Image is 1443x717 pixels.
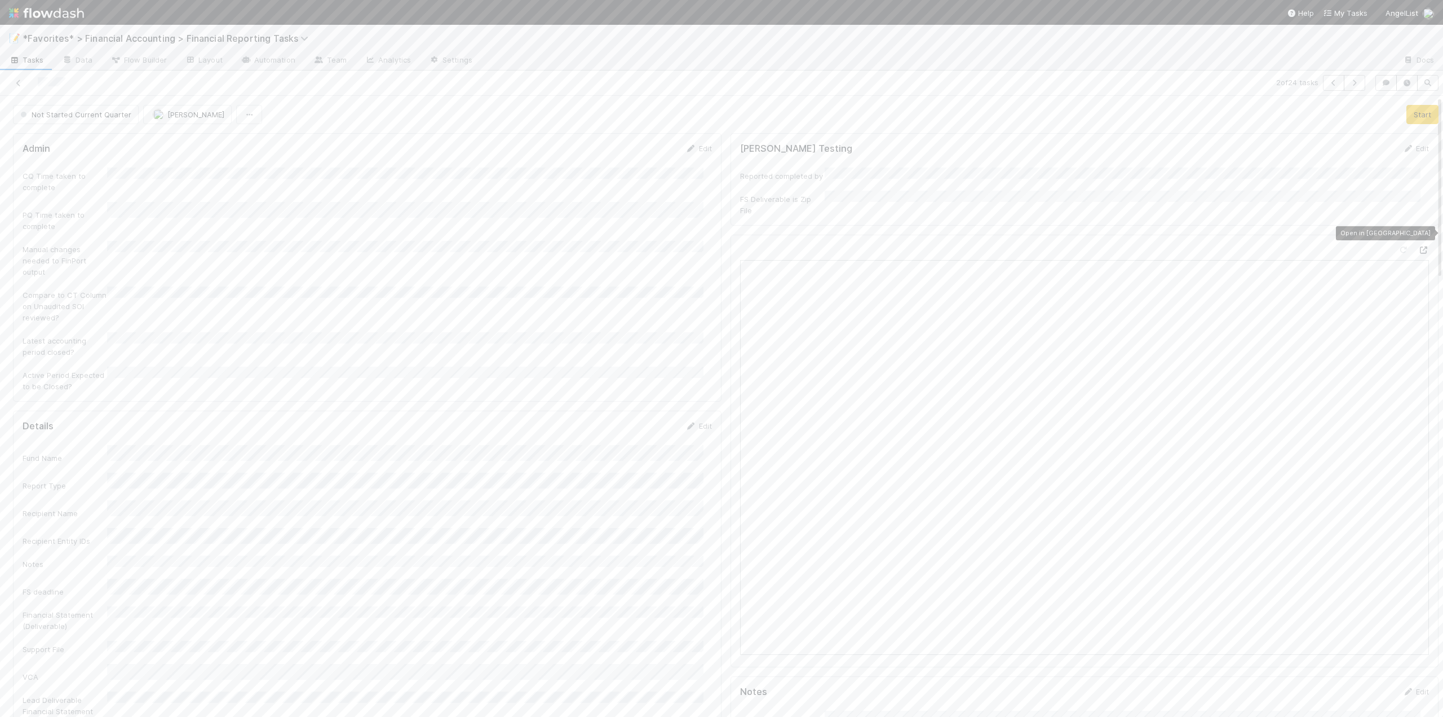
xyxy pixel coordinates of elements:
a: My Tasks [1323,7,1367,19]
h5: Details [23,421,54,432]
span: Not Started Current Quarter [18,110,131,119]
div: Financial Statement (Deliverable) [23,609,107,632]
span: Tasks [9,54,44,65]
button: Start [1406,105,1438,124]
h5: Notes [740,687,767,698]
a: Docs [1394,52,1443,70]
div: Recipient Entity IDs [23,535,107,547]
button: Not Started Current Quarter [13,105,139,124]
a: Team [304,52,356,70]
a: Flow Builder [101,52,176,70]
div: Reported completed by [740,170,825,182]
span: 📝 [9,33,20,43]
div: FS Deliverable is Zip File [740,193,825,216]
span: AngelList [1386,8,1418,17]
img: logo-inverted-e16ddd16eac7371096b0.svg [9,3,84,23]
span: [PERSON_NAME] [167,110,224,119]
span: 2 of 24 tasks [1276,77,1318,88]
div: Help [1287,7,1314,19]
span: Flow Builder [110,54,167,65]
a: Edit [1402,144,1429,153]
a: Analytics [356,52,420,70]
a: Automation [232,52,304,70]
div: Latest accounting period closed? [23,335,107,358]
span: *Favorites* > Financial Accounting > Financial Reporting Tasks [23,33,314,44]
div: VCA [23,671,107,683]
h5: [PERSON_NAME] Testing [740,143,852,155]
a: Edit [685,144,712,153]
a: Edit [685,421,712,430]
h5: Admin [23,143,50,155]
div: Notes [23,558,107,570]
span: My Tasks [1323,8,1367,17]
div: Manual changes needed to FinPort output [23,244,107,278]
div: Active Period Expected to be Closed? [23,370,107,392]
div: Report Type [23,480,107,491]
div: Fund Name [23,452,107,464]
a: Data [53,52,101,70]
div: FS deadline [23,586,107,597]
img: avatar_705f3a58-2659-4f93-91ad-7a5be837418b.png [153,109,164,120]
a: Settings [420,52,481,70]
div: Support File [23,644,107,655]
a: Edit [1402,687,1429,696]
div: CQ Time taken to complete [23,170,107,193]
a: Layout [176,52,232,70]
div: Recipient Name [23,508,107,519]
img: avatar_705f3a58-2659-4f93-91ad-7a5be837418b.png [1423,8,1434,19]
div: Lead Deliverable Financial Statement [23,694,107,717]
button: [PERSON_NAME] [143,105,232,124]
div: PQ Time taken to complete [23,209,107,232]
div: Compare to CT Column on Unaudited SOI reviewed? [23,289,107,323]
